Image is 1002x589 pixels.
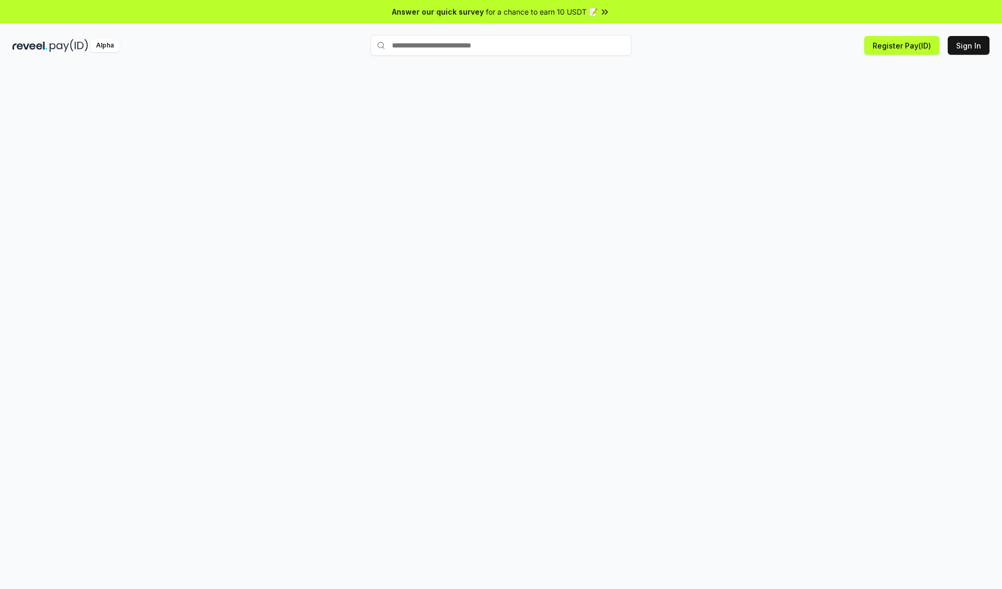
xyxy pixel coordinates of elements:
img: reveel_dark [13,39,47,52]
button: Register Pay(ID) [864,36,939,55]
img: pay_id [50,39,88,52]
span: for a chance to earn 10 USDT 📝 [486,6,598,17]
span: Answer our quick survey [392,6,484,17]
div: Alpha [90,39,120,52]
button: Sign In [948,36,989,55]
